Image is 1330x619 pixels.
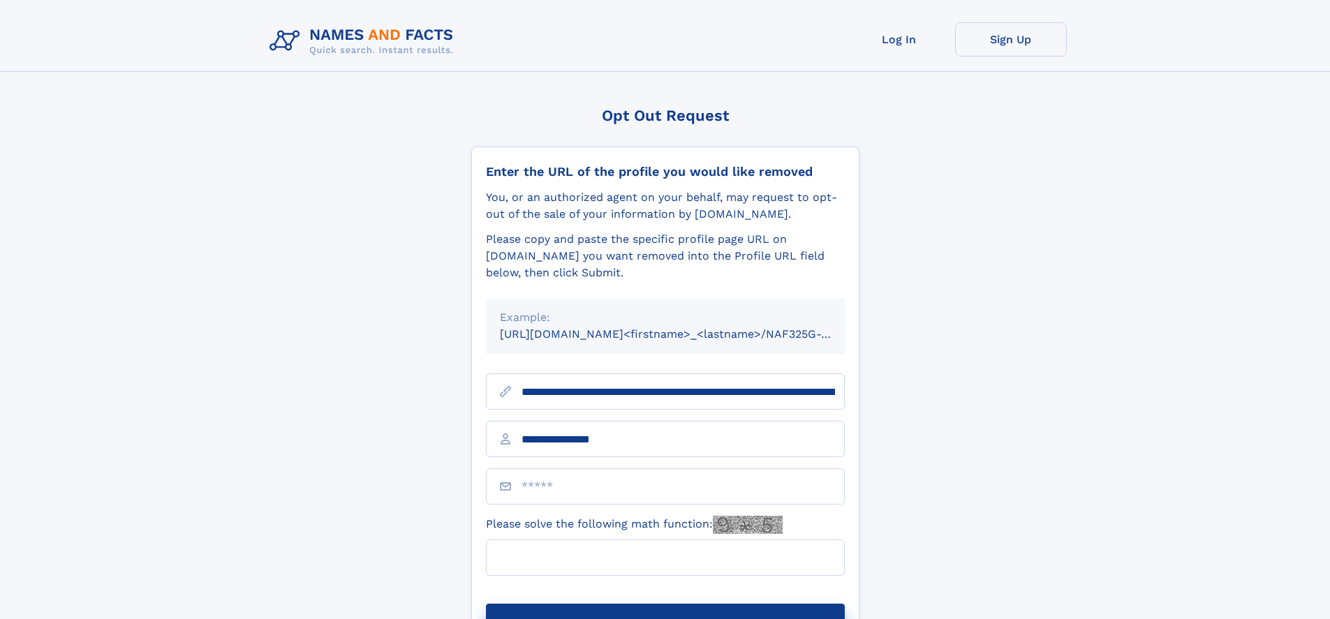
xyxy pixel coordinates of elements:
a: Sign Up [955,22,1067,57]
label: Please solve the following math function: [486,516,783,534]
div: Please copy and paste the specific profile page URL on [DOMAIN_NAME] you want removed into the Pr... [486,231,845,281]
img: Logo Names and Facts [264,22,465,60]
div: Enter the URL of the profile you would like removed [486,164,845,179]
small: [URL][DOMAIN_NAME]<firstname>_<lastname>/NAF325G-xxxxxxxx [500,327,871,341]
div: Example: [500,309,831,326]
a: Log In [843,22,955,57]
div: Opt Out Request [471,107,859,124]
div: You, or an authorized agent on your behalf, may request to opt-out of the sale of your informatio... [486,189,845,223]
